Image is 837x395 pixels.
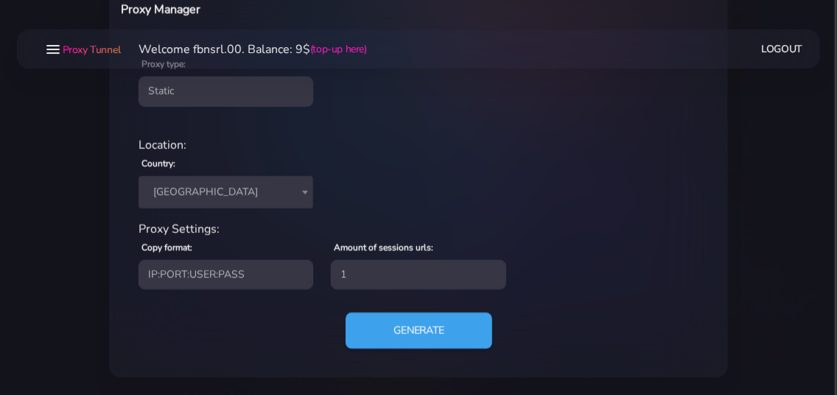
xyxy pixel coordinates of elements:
button: Generate [346,312,492,349]
label: Amount of sessions urls: [334,241,433,254]
div: Proxy Settings: [130,220,707,238]
span: Proxy Tunnel [63,43,121,57]
a: (top-up here) [310,41,367,57]
label: Country: [141,157,175,170]
a: Proxy Tunnel [60,38,121,61]
a: Logout [762,35,803,63]
iframe: Webchat Widget [766,324,819,377]
span: Italy [147,182,304,203]
label: Copy format: [141,241,192,254]
div: Location: [130,136,707,154]
span: Italy [139,176,313,209]
li: Welcome fbnsrl.00. Balance: 9$ [121,41,367,58]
